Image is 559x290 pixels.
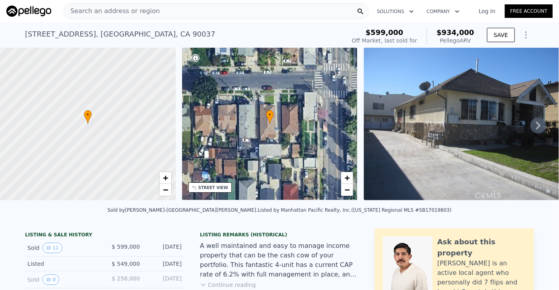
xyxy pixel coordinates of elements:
[345,173,350,183] span: +
[420,4,466,19] button: Company
[371,4,420,19] button: Solutions
[366,28,404,37] span: $599,000
[84,110,92,124] div: •
[200,232,359,238] div: Listing Remarks (Historical)
[146,243,182,253] div: [DATE]
[518,27,534,43] button: Show Options
[27,243,98,253] div: Sold
[43,275,59,285] button: View historical data
[341,172,353,184] a: Zoom in
[352,37,417,44] div: Off Market, last sold for
[200,281,256,289] button: Continue reading
[163,173,168,183] span: +
[84,111,92,118] span: •
[505,4,553,18] a: Free Account
[258,207,452,213] div: Listed by Manhattan Pacific Realty, Inc. ([US_STATE] Regional MLS #SB17019803)
[27,260,98,268] div: Listed
[159,184,171,196] a: Zoom out
[198,185,228,191] div: STREET VIEW
[43,243,62,253] button: View historical data
[163,185,168,195] span: −
[107,207,258,213] div: Sold by [PERSON_NAME]-[GEOGRAPHIC_DATA][PERSON_NAME] .
[469,7,505,15] a: Log In
[25,232,184,240] div: LISTING & SALE HISTORY
[159,172,171,184] a: Zoom in
[64,6,160,16] span: Search an address or region
[200,241,359,279] div: A well maintained and easy to manage income property that can be the cash cow of your portfolio. ...
[25,29,215,40] div: [STREET_ADDRESS] , [GEOGRAPHIC_DATA] , CA 90037
[6,6,51,17] img: Pellego
[112,244,140,250] span: $ 599,000
[437,28,474,37] span: $934,000
[27,275,98,285] div: Sold
[266,110,274,124] div: •
[146,260,182,268] div: [DATE]
[266,111,274,118] span: •
[146,275,182,285] div: [DATE]
[112,261,140,267] span: $ 549,000
[437,236,526,259] div: Ask about this property
[341,184,353,196] a: Zoom out
[112,275,140,282] span: $ 258,000
[437,37,474,44] div: Pellego ARV
[487,28,515,42] button: SAVE
[345,185,350,195] span: −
